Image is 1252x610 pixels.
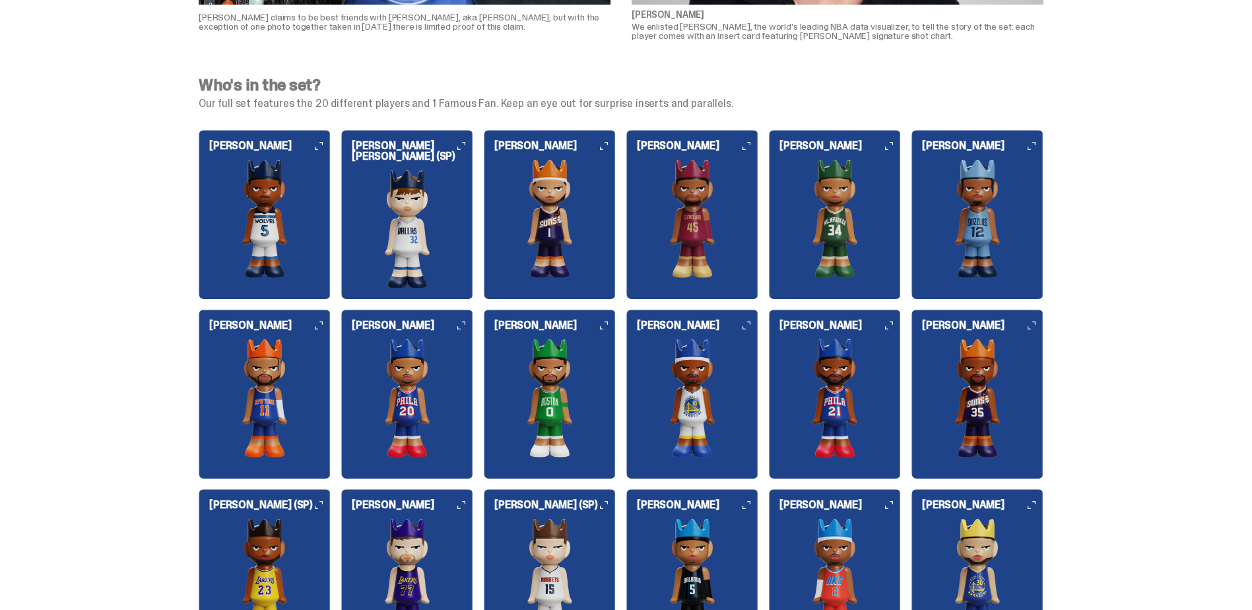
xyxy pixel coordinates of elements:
[352,500,473,510] h6: [PERSON_NAME]
[637,141,758,151] h6: [PERSON_NAME]
[352,141,473,162] h6: [PERSON_NAME] [PERSON_NAME] (SP)
[199,13,610,31] p: [PERSON_NAME] claims to be best friends with [PERSON_NAME], aka [PERSON_NAME], but with the excep...
[494,500,616,510] h6: [PERSON_NAME] (SP)
[494,320,616,331] h6: [PERSON_NAME]
[779,320,901,331] h6: [PERSON_NAME]
[922,141,1043,151] h6: [PERSON_NAME]
[199,159,331,278] img: card image
[626,339,758,457] img: card image
[911,159,1043,278] img: card image
[779,141,901,151] h6: [PERSON_NAME]
[199,98,1043,109] p: Our full set features the 20 different players and 1 Famous Fan. Keep an eye out for surprise ins...
[494,141,616,151] h6: [PERSON_NAME]
[922,320,1043,331] h6: [PERSON_NAME]
[779,500,901,510] h6: [PERSON_NAME]
[769,339,901,457] img: card image
[637,500,758,510] h6: [PERSON_NAME]
[352,320,473,331] h6: [PERSON_NAME]
[922,500,1043,510] h6: [PERSON_NAME]
[209,500,331,510] h6: [PERSON_NAME] (SP)
[484,159,616,278] img: card image
[637,320,758,331] h6: [PERSON_NAME]
[341,339,473,457] img: card image
[769,159,901,278] img: card image
[341,170,473,288] img: card image
[209,320,331,331] h6: [PERSON_NAME]
[199,77,1043,93] h4: Who's in the set?
[484,339,616,457] img: card image
[199,339,331,457] img: card image
[626,159,758,278] img: card image
[632,10,1043,19] p: [PERSON_NAME]
[209,141,331,151] h6: [PERSON_NAME]
[911,339,1043,457] img: card image
[632,22,1043,40] p: We enlisted [PERSON_NAME], the world's leading NBA data visualizer, to tell the story of the set:...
